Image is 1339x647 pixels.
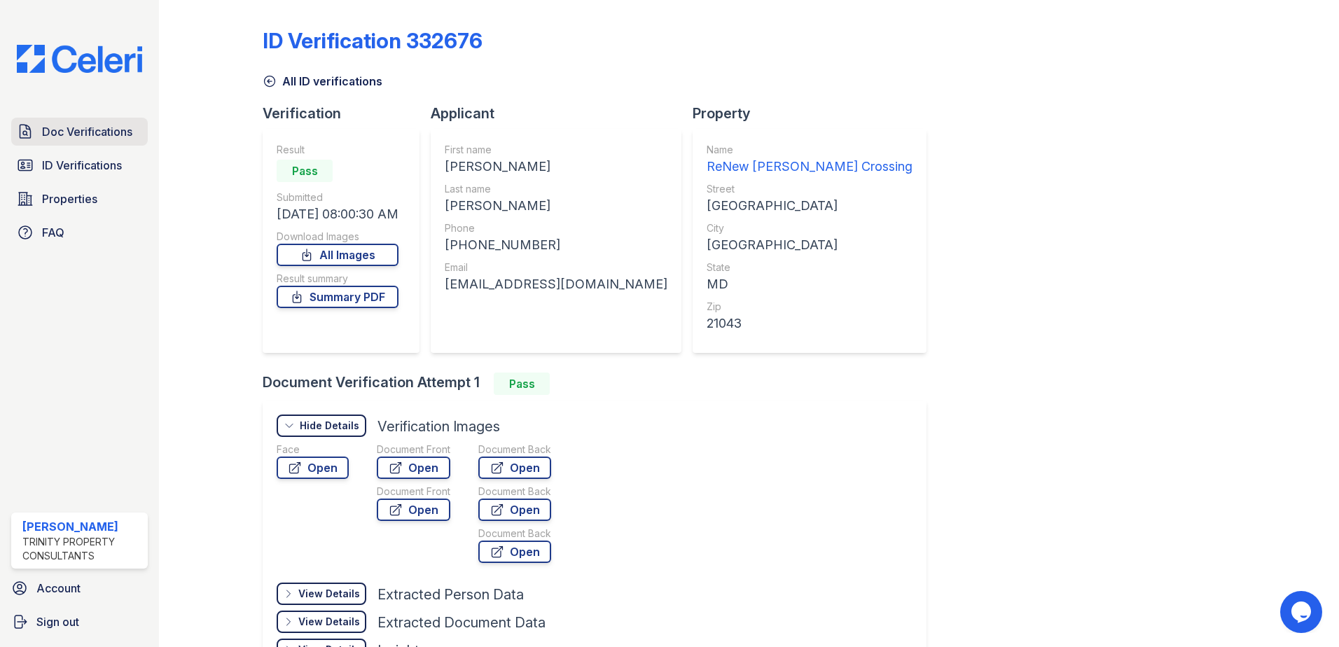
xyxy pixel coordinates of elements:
div: Applicant [431,104,693,123]
span: FAQ [42,224,64,241]
div: [GEOGRAPHIC_DATA] [707,235,913,255]
div: Download Images [277,230,398,244]
a: Open [277,457,349,479]
a: Properties [11,185,148,213]
div: Hide Details [300,419,359,433]
div: Extracted Document Data [377,613,546,632]
div: Document Back [478,527,551,541]
div: [GEOGRAPHIC_DATA] [707,196,913,216]
div: Result [277,143,398,157]
div: Phone [445,221,667,235]
a: ID Verifications [11,151,148,179]
div: Extracted Person Data [377,585,524,604]
div: Document Front [377,485,450,499]
div: Pass [277,160,333,182]
a: All ID verifications [263,73,382,90]
a: Open [478,499,551,521]
div: Submitted [277,190,398,204]
div: [PERSON_NAME] [22,518,142,535]
iframe: chat widget [1280,591,1325,633]
div: View Details [298,615,360,629]
a: FAQ [11,218,148,246]
span: Properties [42,190,97,207]
a: All Images [277,244,398,266]
div: Verification [263,104,431,123]
span: Sign out [36,613,79,630]
a: Name ReNew [PERSON_NAME] Crossing [707,143,913,176]
div: [DATE] 08:00:30 AM [277,204,398,224]
div: Pass [494,373,550,395]
div: Verification Images [377,417,500,436]
div: [PERSON_NAME] [445,196,667,216]
a: Sign out [6,608,153,636]
div: Trinity Property Consultants [22,535,142,563]
div: Property [693,104,938,123]
img: CE_Logo_Blue-a8612792a0a2168367f1c8372b55b34899dd931a85d93a1a3d3e32e68fde9ad4.png [6,45,153,73]
div: Document Back [478,485,551,499]
div: State [707,260,913,274]
div: Zip [707,300,913,314]
a: Open [478,457,551,479]
div: Document Front [377,443,450,457]
div: ID Verification 332676 [263,28,483,53]
div: Email [445,260,667,274]
div: Face [277,443,349,457]
span: Doc Verifications [42,123,132,140]
a: Account [6,574,153,602]
a: Open [377,499,450,521]
div: [PHONE_NUMBER] [445,235,667,255]
div: First name [445,143,667,157]
div: ReNew [PERSON_NAME] Crossing [707,157,913,176]
span: Account [36,580,81,597]
div: City [707,221,913,235]
div: Street [707,182,913,196]
div: [PERSON_NAME] [445,157,667,176]
div: View Details [298,587,360,601]
div: Result summary [277,272,398,286]
div: Document Back [478,443,551,457]
div: [EMAIL_ADDRESS][DOMAIN_NAME] [445,274,667,294]
a: Summary PDF [277,286,398,308]
a: Open [478,541,551,563]
div: Document Verification Attempt 1 [263,373,938,395]
div: Name [707,143,913,157]
div: MD [707,274,913,294]
a: Open [377,457,450,479]
div: 21043 [707,314,913,333]
div: Last name [445,182,667,196]
span: ID Verifications [42,157,122,174]
a: Doc Verifications [11,118,148,146]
